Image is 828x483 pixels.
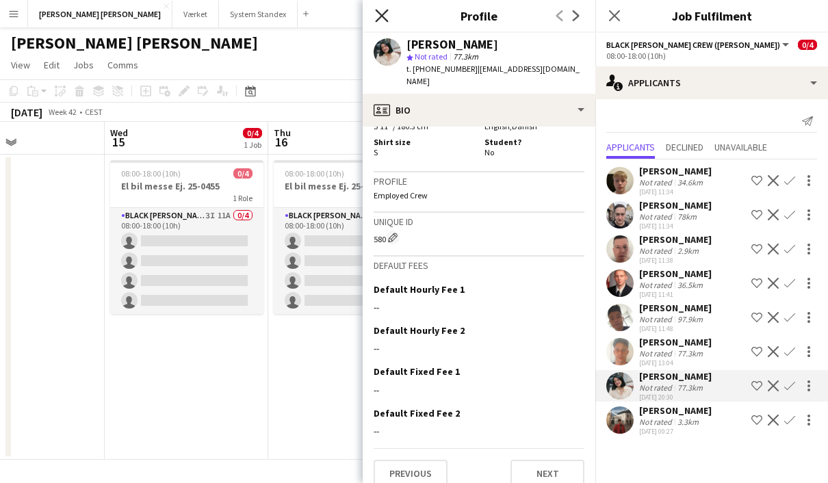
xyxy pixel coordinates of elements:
div: Not rated [639,417,675,427]
span: 08:00-18:00 (10h) [285,168,344,179]
button: [PERSON_NAME] [PERSON_NAME] [28,1,172,27]
div: [PERSON_NAME] [639,370,712,382]
span: 16 [272,134,291,150]
a: Jobs [68,56,99,74]
div: Not rated [639,177,675,187]
div: Applicants [595,66,828,99]
div: -- [374,342,584,354]
h5: Shirt size [374,137,474,147]
span: t. [PHONE_NUMBER] [406,64,478,74]
a: Comms [102,56,144,74]
div: 3.3km [675,417,701,427]
h3: Default Fixed Fee 2 [374,407,460,419]
div: [PERSON_NAME] [639,199,712,211]
div: Not rated [639,280,675,290]
p: Employed Crew [374,190,584,200]
div: Not rated [639,246,675,256]
span: 15 [108,134,128,150]
span: View [11,59,30,71]
div: [DATE] 11:38 [639,256,712,265]
div: 78km [675,211,699,222]
span: 0/4 [798,40,817,50]
span: Unavailable [714,142,767,152]
div: [PERSON_NAME] [639,336,712,348]
div: 77.3km [675,382,706,393]
span: S [374,147,378,157]
h1: [PERSON_NAME] [PERSON_NAME] [11,33,258,53]
app-card-role: Black [PERSON_NAME] Crew ([PERSON_NAME])3I11A0/408:00-18:00 (10h) [110,208,263,314]
div: Not rated [639,211,675,222]
div: [DATE] 11:34 [639,222,712,231]
div: Not rated [639,382,675,393]
div: [DATE] 11:34 [639,187,712,196]
a: Edit [38,56,65,74]
div: 77.3km [675,348,706,358]
h3: Default Hourly Fee 2 [374,324,465,337]
div: [DATE] 00:27 [639,427,712,436]
span: 1 Role [233,193,253,203]
div: Bio [363,94,595,127]
h3: Unique ID [374,216,584,228]
a: View [5,56,36,74]
h3: El bil messe Ej. 25-0455 [110,180,263,192]
span: 0/4 [233,168,253,179]
div: [DATE] [11,105,42,119]
div: 08:00-18:00 (10h) [606,51,817,61]
div: CEST [85,107,103,117]
div: [DATE] 11:41 [639,290,712,299]
span: | [EMAIL_ADDRESS][DOMAIN_NAME] [406,64,580,86]
app-job-card: 08:00-18:00 (10h)0/4El bil messe Ej. 25-04551 RoleBlack [PERSON_NAME] Crew ([PERSON_NAME])3I8A0/4... [274,160,427,314]
button: Black [PERSON_NAME] Crew ([PERSON_NAME]) [606,40,791,50]
span: Declined [666,142,703,152]
div: [DATE] 20:30 [639,393,712,402]
div: 34.6km [675,177,706,187]
app-card-role: Black [PERSON_NAME] Crew ([PERSON_NAME])3I8A0/408:00-18:00 (10h) [274,208,427,314]
div: Not rated [639,348,675,358]
div: 97.9km [675,314,706,324]
span: Applicants [606,142,655,152]
span: Not rated [415,51,448,62]
h3: Default fees [374,259,584,272]
span: Edit [44,59,60,71]
div: [PERSON_NAME] [639,302,712,314]
div: 580 [374,231,584,244]
app-job-card: 08:00-18:00 (10h)0/4El bil messe Ej. 25-04551 RoleBlack [PERSON_NAME] Crew ([PERSON_NAME])3I11A0/... [110,160,263,314]
h3: Job Fulfilment [595,7,828,25]
div: [PERSON_NAME] [639,165,712,177]
div: [PERSON_NAME] [639,267,712,280]
h5: Student? [484,137,584,147]
div: 36.5km [675,280,706,290]
h3: Default Hourly Fee 1 [374,283,465,296]
span: 0/4 [243,128,262,138]
span: 77.3km [450,51,481,62]
span: Wed [110,127,128,139]
h3: Profile [374,175,584,187]
div: [DATE] 11:48 [639,324,712,333]
span: Black Luna Crew (Danny) [606,40,780,50]
button: Værket [172,1,219,27]
span: Jobs [73,59,94,71]
div: 2.9km [675,246,701,256]
div: [PERSON_NAME] [406,38,498,51]
button: System Standex [219,1,298,27]
span: Week 42 [45,107,79,117]
h3: El bil messe Ej. 25-0455 [274,180,427,192]
div: [DATE] 13:04 [639,358,712,367]
div: 1 Job [244,140,261,150]
span: No [484,147,494,157]
div: -- [374,425,584,437]
div: -- [374,301,584,313]
h3: Profile [363,7,595,25]
h3: Default Fixed Fee 1 [374,365,460,378]
div: [PERSON_NAME] [639,404,712,417]
div: Not rated [639,314,675,324]
span: Comms [107,59,138,71]
div: [PERSON_NAME] [639,233,712,246]
div: -- [374,384,584,396]
span: Thu [274,127,291,139]
span: 08:00-18:00 (10h) [121,168,181,179]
